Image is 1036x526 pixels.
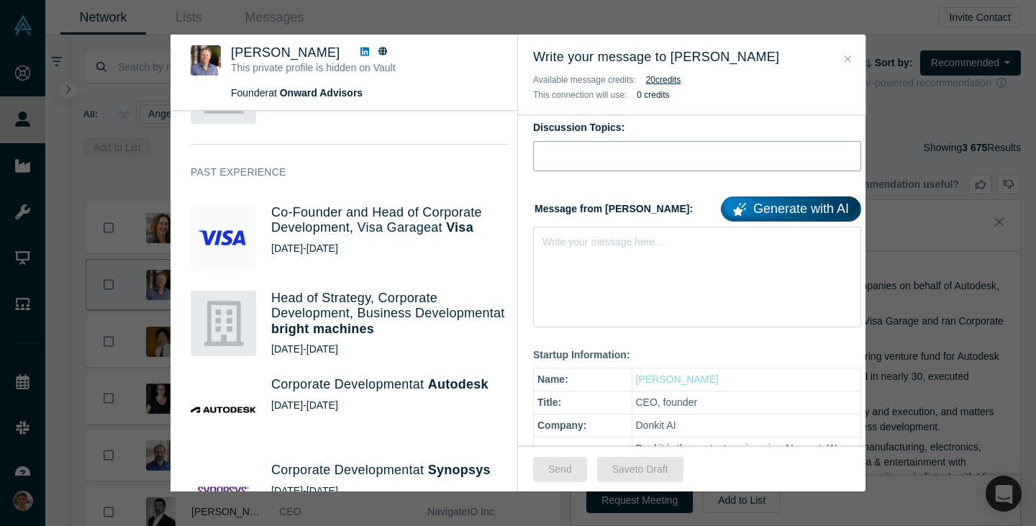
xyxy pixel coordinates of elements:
[597,457,683,482] button: Saveto Draft
[271,484,508,499] div: [DATE] - [DATE]
[646,73,681,87] button: 20credits
[271,322,374,336] a: bright machines
[533,227,861,327] div: rdw-wrapper
[191,205,256,271] img: Visa's Logo
[428,377,489,391] a: Autodesk
[271,342,508,357] div: [DATE] - [DATE]
[191,165,488,180] h3: Past Experience
[533,191,861,222] label: Message from [PERSON_NAME]:
[533,90,627,100] span: This connection will use:
[280,87,363,99] a: Onward Advisors
[446,220,473,235] a: Visa
[271,398,508,413] div: [DATE] - [DATE]
[231,87,363,99] span: Founder at
[271,205,508,236] h4: Co-Founder and Head of Corporate Development, Visa Garage at
[533,47,850,67] h3: Write your message to [PERSON_NAME]
[271,377,508,393] h4: Corporate Development at
[191,377,256,443] img: Autodesk's Logo
[231,60,457,76] p: This private profile is hidden on Vault
[840,51,855,68] button: Close
[637,90,669,100] b: 0 credits
[533,75,636,85] span: Available message credits:
[543,232,852,247] div: rdw-editor
[428,463,491,477] a: Synopsys
[271,463,508,479] h4: Corporate Development at
[533,120,861,135] label: Discussion Topics:
[271,241,508,256] div: [DATE] - [DATE]
[191,45,221,76] img: Josh Ewing's Profile Image
[721,196,861,222] a: Generate with AI
[231,45,340,60] span: [PERSON_NAME]
[533,457,587,482] button: Send
[271,291,508,337] h4: Head of Strategy, Corporate Development, Business Development at
[191,291,256,356] img: bright machines's Logo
